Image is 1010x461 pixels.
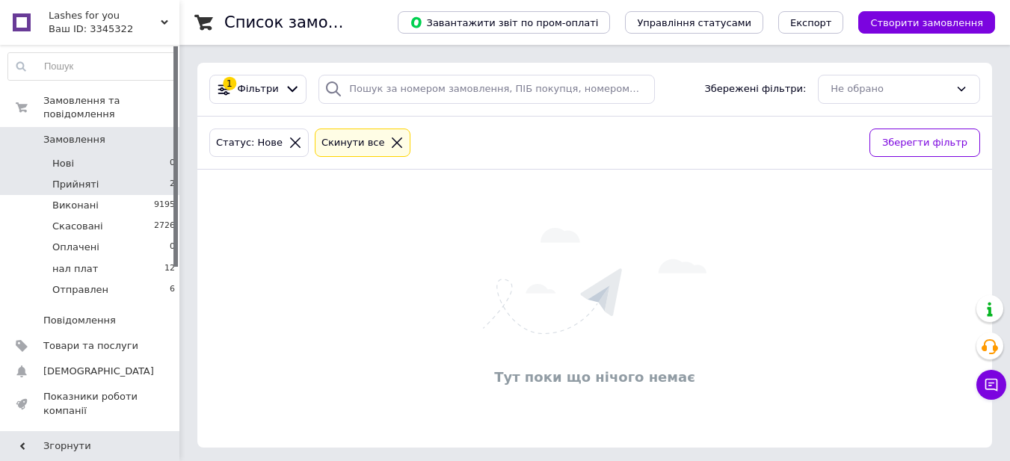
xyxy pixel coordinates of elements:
input: Пошук за номером замовлення, ПІБ покупця, номером телефону, Email, номером накладної [318,75,654,104]
span: Замовлення [43,133,105,146]
div: Не обрано [831,81,949,97]
span: Зберегти фільтр [882,135,967,151]
button: Управління статусами [625,11,763,34]
span: Показники роботи компанії [43,390,138,417]
span: Виконані [52,199,99,212]
span: Повідомлення [43,314,116,327]
span: Завантажити звіт по пром-оплаті [410,16,598,29]
span: Оплачені [52,241,99,254]
span: Нові [52,157,74,170]
span: Товари та послуги [43,339,138,353]
span: Замовлення та повідомлення [43,94,179,121]
span: 2 [170,178,175,191]
span: 2726 [154,220,175,233]
div: Тут поки що нічого немає [205,368,985,386]
span: Збережені фільтри: [704,82,806,96]
span: 0 [170,157,175,170]
span: Прийняті [52,178,99,191]
span: Експорт [790,17,832,28]
span: Отправлен [52,283,108,297]
span: [DEMOGRAPHIC_DATA] [43,365,154,378]
span: 0 [170,241,175,254]
input: Пошук [8,53,176,80]
button: Чат з покупцем [976,370,1006,400]
button: Зберегти фільтр [869,129,980,158]
div: Cкинути все [318,135,388,151]
button: Створити замовлення [858,11,995,34]
h1: Список замовлень [224,13,376,31]
a: Створити замовлення [843,16,995,28]
span: 6 [170,283,175,297]
div: 1 [223,77,236,90]
span: Фільтри [238,82,279,96]
div: Статус: Нове [213,135,286,151]
span: нал плат [52,262,98,276]
span: 9195 [154,199,175,212]
button: Завантажити звіт по пром-оплаті [398,11,610,34]
span: 12 [164,262,175,276]
button: Експорт [778,11,844,34]
span: Створити замовлення [870,17,983,28]
span: Скасовані [52,220,103,233]
span: Lashes for you [49,9,161,22]
span: Управління статусами [637,17,751,28]
div: Ваш ID: 3345322 [49,22,179,36]
span: Панель управління [43,430,138,457]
